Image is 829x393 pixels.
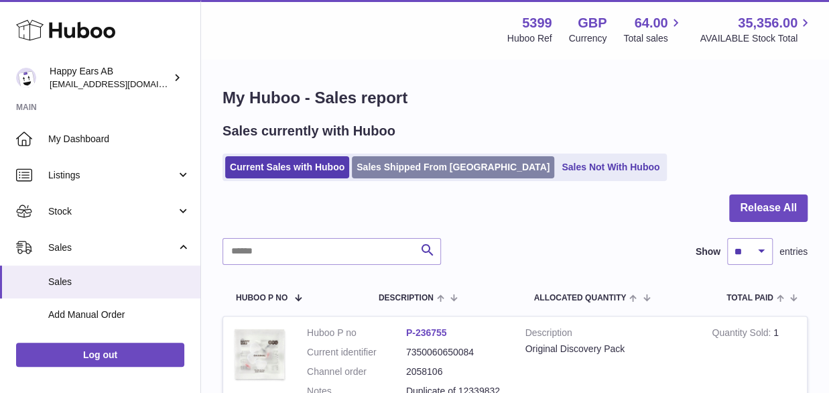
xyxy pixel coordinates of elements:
[406,346,505,359] dd: 7350060650084
[578,14,607,32] strong: GBP
[700,14,813,45] a: 35,356.00 AVAILABLE Stock Total
[726,294,773,302] span: Total paid
[779,245,808,258] span: entries
[48,276,190,288] span: Sales
[557,156,664,178] a: Sales Not With Huboo
[533,294,626,302] span: ALLOCATED Quantity
[712,327,773,341] strong: Quantity Sold
[50,65,170,91] div: Happy Ears AB
[406,366,505,378] dd: 2058106
[352,156,554,178] a: Sales Shipped From [GEOGRAPHIC_DATA]
[525,327,692,343] strong: Description
[307,327,406,339] dt: Huboo P no
[696,245,720,258] label: Show
[623,32,683,45] span: Total sales
[700,32,813,45] span: AVAILABLE Stock Total
[16,343,184,367] a: Log out
[623,14,683,45] a: 64.00 Total sales
[525,343,692,355] div: Original Discovery Pack
[729,194,808,222] button: Release All
[236,294,288,302] span: Huboo P no
[507,32,552,45] div: Huboo Ref
[307,366,406,378] dt: Channel order
[222,87,808,109] h1: My Huboo - Sales report
[16,68,36,88] img: 3pl@happyearsearplugs.com
[307,346,406,359] dt: Current identifier
[48,169,176,182] span: Listings
[738,14,798,32] span: 35,356.00
[233,327,287,382] img: 53991712582217.png
[48,205,176,218] span: Stock
[50,78,197,89] span: [EMAIL_ADDRESS][DOMAIN_NAME]
[225,156,349,178] a: Current Sales with Huboo
[48,308,190,321] span: Add Manual Order
[406,327,447,338] a: P-236755
[379,294,434,302] span: Description
[48,241,176,254] span: Sales
[522,14,552,32] strong: 5399
[634,14,667,32] span: 64.00
[48,133,190,146] span: My Dashboard
[569,32,607,45] div: Currency
[222,122,395,140] h2: Sales currently with Huboo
